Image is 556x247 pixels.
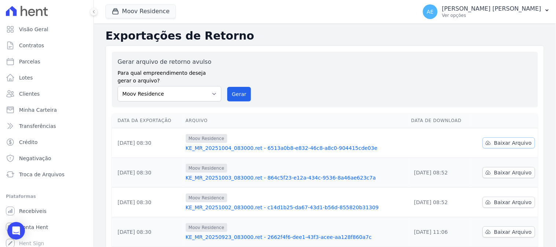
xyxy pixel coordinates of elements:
[112,188,183,217] td: [DATE] 08:30
[3,54,91,69] a: Parcelas
[186,233,406,241] a: KE_MR_20250923_083000.ret - 2662f4f6-dee1-43f3-acee-aa128f860a7c
[408,158,472,188] td: [DATE] 08:52
[106,29,544,43] h2: Exportações de Retorno
[483,137,535,148] a: Baixar Arquivo
[112,128,183,158] td: [DATE] 08:30
[3,220,91,235] a: Conta Hent
[19,90,40,97] span: Clientes
[19,155,51,162] span: Negativação
[19,224,48,231] span: Conta Hent
[227,87,251,102] button: Gerar
[112,113,183,128] th: Data da Exportação
[3,38,91,53] a: Contratos
[408,188,472,217] td: [DATE] 08:52
[483,167,535,178] a: Baixar Arquivo
[6,192,88,201] div: Plataformas
[112,217,183,247] td: [DATE] 08:30
[494,199,532,206] span: Baixar Arquivo
[19,122,56,130] span: Transferências
[442,5,541,12] p: [PERSON_NAME] [PERSON_NAME]
[408,217,472,247] td: [DATE] 11:06
[483,226,535,237] a: Baixar Arquivo
[118,58,221,66] label: Gerar arquivo de retorno avulso
[3,151,91,166] a: Negativação
[186,204,406,211] a: KE_MR_20251002_083000.ret - c14d1b25-da67-43d1-b56d-855820b31309
[186,174,406,181] a: KE_MR_20251003_083000.ret - 864c5f23-e12a-434c-9536-8a46ae623c7a
[3,86,91,101] a: Clientes
[118,66,221,85] label: Para qual empreendimento deseja gerar o arquivo?
[19,171,65,178] span: Troca de Arquivos
[183,113,409,128] th: Arquivo
[112,158,183,188] td: [DATE] 08:30
[186,193,227,202] span: Moov Residence
[427,9,434,14] span: AE
[19,207,47,215] span: Recebíveis
[3,204,91,218] a: Recebíveis
[106,4,176,18] button: Moov Residence
[3,119,91,133] a: Transferências
[186,164,227,173] span: Moov Residence
[3,103,91,117] a: Minha Carteira
[19,74,33,81] span: Lotes
[442,12,541,18] p: Ver opções
[19,58,40,65] span: Parcelas
[417,1,556,22] button: AE [PERSON_NAME] [PERSON_NAME] Ver opções
[19,26,48,33] span: Visão Geral
[19,42,44,49] span: Contratos
[494,228,532,236] span: Baixar Arquivo
[186,223,227,232] span: Moov Residence
[494,139,532,147] span: Baixar Arquivo
[186,134,227,143] span: Moov Residence
[7,222,25,240] div: Open Intercom Messenger
[3,135,91,150] a: Crédito
[3,22,91,37] a: Visão Geral
[3,70,91,85] a: Lotes
[186,144,406,152] a: KE_MR_20251004_083000.ret - 6513a0b8-e832-46c8-a8c0-904415cde03e
[494,169,532,176] span: Baixar Arquivo
[408,113,472,128] th: Data de Download
[483,197,535,208] a: Baixar Arquivo
[3,167,91,182] a: Troca de Arquivos
[19,139,38,146] span: Crédito
[19,106,57,114] span: Minha Carteira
